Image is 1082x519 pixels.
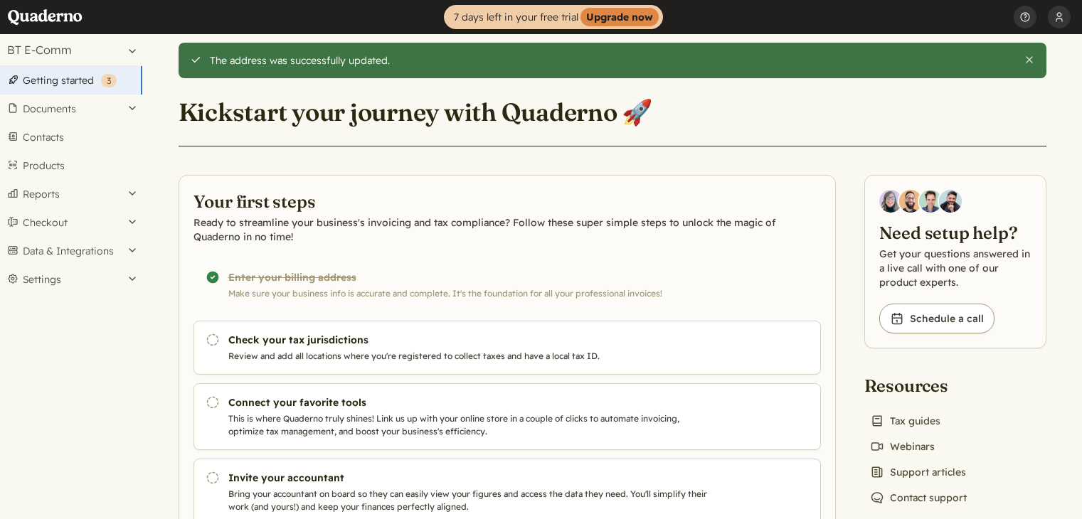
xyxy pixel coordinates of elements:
[193,383,821,450] a: Connect your favorite tools This is where Quaderno truly shines! Link us up with your online stor...
[1024,54,1035,65] button: Close this alert
[939,190,962,213] img: Javier Rubio, DevRel at Quaderno
[193,321,821,375] a: Check your tax jurisdictions Review and add all locations where you're registered to collect taxe...
[228,471,714,485] h3: Invite your accountant
[228,395,714,410] h3: Connect your favorite tools
[228,488,714,513] p: Bring your accountant on board so they can easily view your figures and access the data they need...
[919,190,942,213] img: Ivo Oltmans, Business Developer at Quaderno
[228,350,714,363] p: Review and add all locations where you're registered to collect taxes and have a local tax ID.
[864,488,972,508] a: Contact support
[228,333,714,347] h3: Check your tax jurisdictions
[864,437,940,456] a: Webinars
[864,411,946,431] a: Tax guides
[899,190,922,213] img: Jairo Fumero, Account Executive at Quaderno
[864,374,972,397] h2: Resources
[179,97,653,128] h1: Kickstart your journey with Quaderno 🚀
[210,54,1013,67] div: The address was successfully updated.
[879,247,1031,289] p: Get your questions answered in a live call with one of our product experts.
[879,190,902,213] img: Diana Carrasco, Account Executive at Quaderno
[879,221,1031,244] h2: Need setup help?
[193,190,821,213] h2: Your first steps
[107,75,111,86] span: 3
[228,412,714,438] p: This is where Quaderno truly shines! Link us up with your online store in a couple of clicks to a...
[580,8,659,26] strong: Upgrade now
[864,462,972,482] a: Support articles
[444,5,663,29] a: 7 days left in your free trialUpgrade now
[879,304,995,333] a: Schedule a call
[193,215,821,244] p: Ready to streamline your business's invoicing and tax compliance? Follow these super simple steps...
